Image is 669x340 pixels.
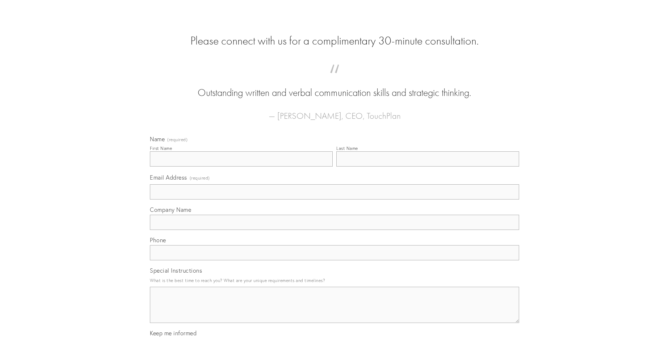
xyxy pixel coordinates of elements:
span: Keep me informed [150,329,197,337]
blockquote: Outstanding written and verbal communication skills and strategic thinking. [161,72,508,100]
span: “ [161,72,508,86]
h2: Please connect with us for a complimentary 30-minute consultation. [150,34,519,48]
span: Name [150,135,165,143]
div: Last Name [336,146,358,151]
div: First Name [150,146,172,151]
figcaption: — [PERSON_NAME], CEO, TouchPlan [161,100,508,123]
span: Company Name [150,206,191,213]
p: What is the best time to reach you? What are your unique requirements and timelines? [150,276,519,285]
span: Special Instructions [150,267,202,274]
span: (required) [190,173,210,183]
span: Phone [150,236,166,244]
span: (required) [167,138,188,142]
span: Email Address [150,174,187,181]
